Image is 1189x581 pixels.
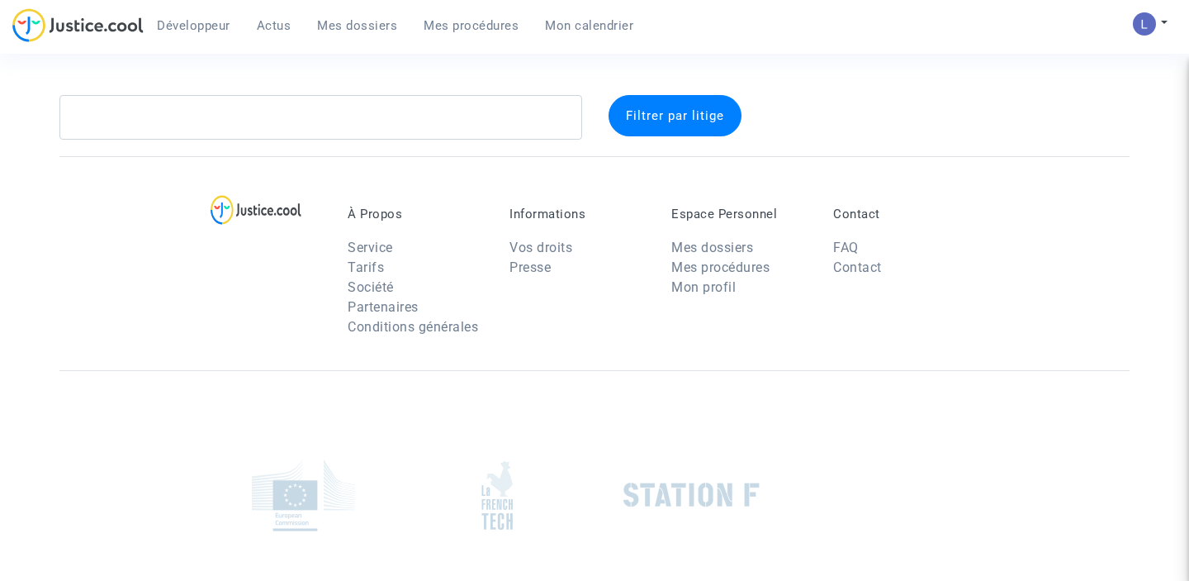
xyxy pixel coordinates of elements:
span: Mon calendrier [545,18,633,33]
a: Mon profil [671,279,736,295]
p: Informations [509,207,647,221]
a: Vos droits [509,240,572,255]
a: Tarifs [348,260,384,275]
span: Filtrer par litige [626,108,724,123]
img: AATXAJzI13CaqkJmx-MOQUbNyDE09GJ9dorwRvFSQZdH=s96-c [1133,12,1156,36]
img: french_tech.png [481,460,513,531]
span: Actus [257,18,291,33]
a: Contact [833,260,882,275]
p: Espace Personnel [671,207,808,221]
img: stationf.png [623,483,760,507]
span: Mes procédures [424,18,519,33]
a: Partenaires [348,299,419,315]
a: Mes procédures [410,13,532,38]
a: Développeur [144,13,244,38]
img: jc-logo.svg [12,8,144,42]
a: Mon calendrier [532,13,647,38]
img: logo-lg.svg [211,195,302,225]
p: À Propos [348,207,485,221]
a: Service [348,240,393,255]
a: Société [348,279,394,295]
img: europe_commision.png [252,460,355,531]
p: Contact [833,207,970,221]
a: Mes dossiers [304,13,410,38]
span: Développeur [157,18,230,33]
a: Conditions générales [348,319,478,335]
a: FAQ [833,240,859,255]
a: Mes procédures [671,260,770,275]
a: Actus [244,13,305,38]
a: Mes dossiers [671,240,753,255]
span: Mes dossiers [317,18,397,33]
a: Presse [509,260,551,275]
